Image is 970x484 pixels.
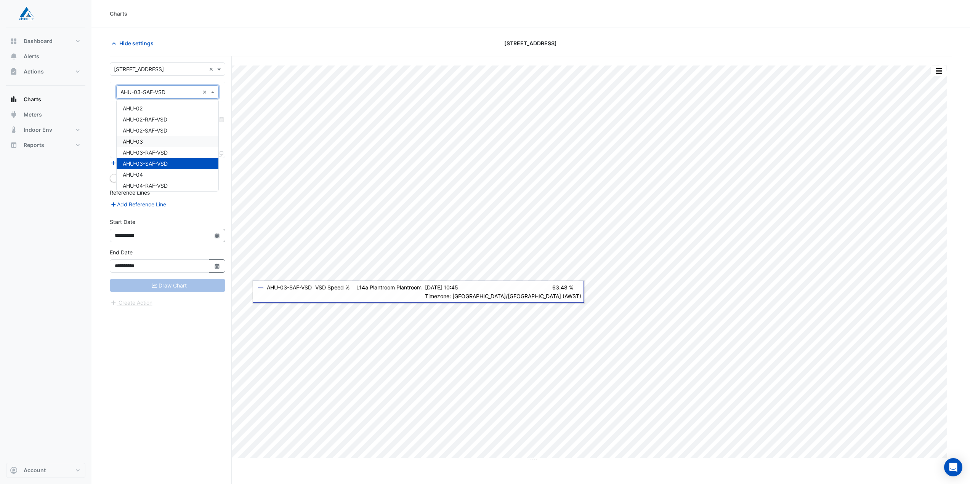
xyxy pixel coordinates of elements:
[24,53,39,60] span: Alerts
[110,299,153,305] app-escalated-ticket-create-button: Please correct errors first
[123,182,168,189] span: AHU-04-RAF-VSD
[10,68,18,75] app-icon: Actions
[6,463,85,478] button: Account
[10,111,18,118] app-icon: Meters
[10,96,18,103] app-icon: Charts
[110,10,127,18] div: Charts
[504,39,557,47] span: [STREET_ADDRESS]
[10,37,18,45] app-icon: Dashboard
[116,99,219,192] ng-dropdown-panel: Options list
[218,116,225,123] span: Choose Function
[6,107,85,122] button: Meters
[24,141,44,149] span: Reports
[24,37,53,45] span: Dashboard
[123,138,143,145] span: AHU-03
[10,141,18,149] app-icon: Reports
[123,127,167,134] span: AHU-02-SAF-VSD
[214,232,221,239] fa-icon: Select Date
[6,64,85,79] button: Actions
[110,37,159,50] button: Hide settings
[123,171,143,178] span: AHU-04
[123,149,168,156] span: AHU-03-RAF-VSD
[6,122,85,137] button: Indoor Env
[9,6,43,21] img: Company Logo
[24,126,52,134] span: Indoor Env
[24,96,41,103] span: Charts
[110,200,167,209] button: Add Reference Line
[209,65,215,73] span: Clear
[110,158,156,167] button: Add Equipment
[110,248,133,256] label: End Date
[110,188,150,196] label: Reference Lines
[24,111,42,118] span: Meters
[218,150,223,157] span: Clone Favourites and Tasks from this Equipment to other Equipment
[10,126,18,134] app-icon: Indoor Env
[944,458,962,476] div: Open Intercom Messenger
[119,39,154,47] span: Hide settings
[24,68,44,75] span: Actions
[123,116,167,123] span: AHU-02-RAF-VSD
[6,34,85,49] button: Dashboard
[214,263,221,269] fa-icon: Select Date
[10,53,18,60] app-icon: Alerts
[6,137,85,153] button: Reports
[123,160,168,167] span: AHU-03-SAF-VSD
[110,218,135,226] label: Start Date
[24,466,46,474] span: Account
[931,66,946,76] button: More Options
[123,105,143,112] span: AHU-02
[202,88,209,96] span: Clear
[6,49,85,64] button: Alerts
[6,92,85,107] button: Charts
